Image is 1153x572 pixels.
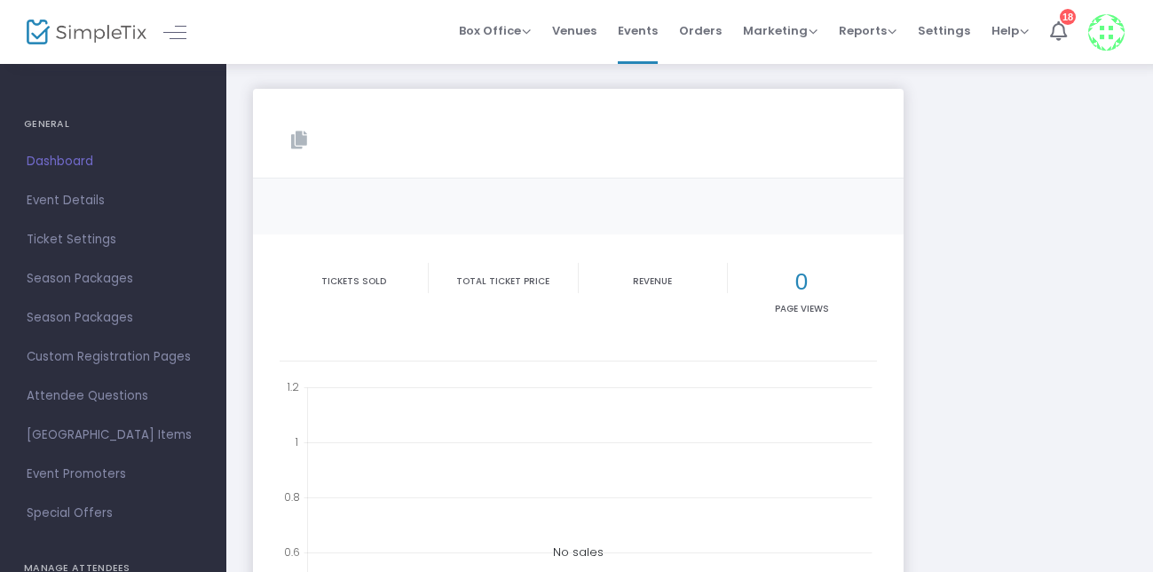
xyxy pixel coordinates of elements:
span: Marketing [743,22,817,39]
h2: 0 [731,268,873,296]
span: Box Office [459,22,531,39]
span: Dashboard [27,150,200,173]
span: Season Packages [27,267,200,290]
span: Special Offers [27,502,200,525]
p: Tickets sold [283,274,424,288]
h4: GENERAL [24,107,202,142]
span: Season Packages [27,306,200,330]
span: Help [991,22,1029,39]
span: Venues [552,8,596,53]
span: Custom Registration Pages [27,346,200,369]
span: [GEOGRAPHIC_DATA] Items [27,424,200,447]
span: Reports [839,22,896,39]
span: Settings [918,8,970,53]
p: Page Views [731,302,873,315]
div: 18 [1060,4,1076,20]
p: Revenue [582,274,723,288]
p: Total Ticket Price [432,274,573,288]
span: Ticket Settings [27,228,200,251]
span: Events [618,8,658,53]
span: Attendee Questions [27,385,200,408]
span: Event Details [27,189,200,212]
span: Orders [679,8,722,53]
span: Event Promoters [27,463,200,486]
